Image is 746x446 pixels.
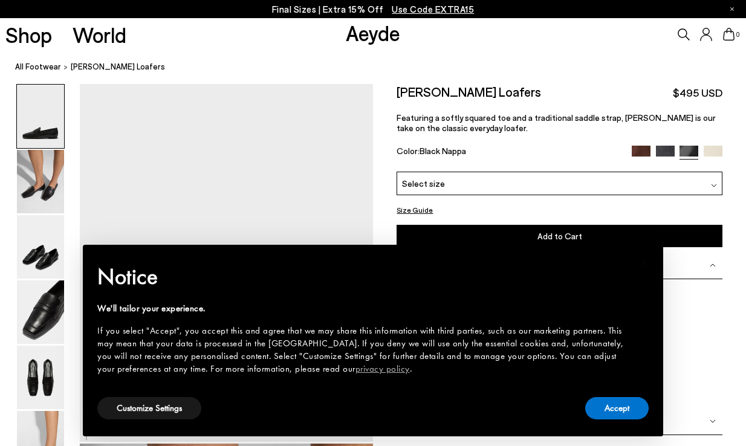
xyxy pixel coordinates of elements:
a: Shop [5,24,52,45]
button: Close this notice [629,248,658,277]
span: Add to Cart [537,231,582,241]
a: 0 [723,28,735,41]
span: Select size [402,177,445,190]
p: Featuring a softly squared toe and a traditional saddle strap, [PERSON_NAME] is our take on the c... [397,112,722,133]
button: Accept [585,397,649,419]
a: All Footwear [15,60,61,73]
div: We'll tailor your experience. [97,302,629,315]
a: privacy policy [355,363,410,375]
span: × [640,253,648,272]
span: [PERSON_NAME] Loafers [71,60,165,73]
img: Lana Moccasin Loafers - Image 1 [17,85,64,148]
img: Lana Moccasin Loafers - Image 3 [17,215,64,279]
img: Lana Moccasin Loafers - Image 2 [17,150,64,213]
span: 0 [735,31,741,38]
p: Final Sizes | Extra 15% Off [272,2,475,17]
a: World [73,24,126,45]
img: svg%3E [710,263,716,269]
img: svg%3E [711,183,717,189]
a: Aeyde [346,20,400,45]
button: Add to Cart [397,225,722,247]
h2: [PERSON_NAME] Loafers [397,84,541,99]
img: Lana Moccasin Loafers - Image 5 [17,346,64,409]
span: Navigate to /collections/ss25-final-sizes [392,4,474,15]
button: Customize Settings [97,397,201,419]
nav: breadcrumb [15,51,746,84]
div: Color: [397,146,621,160]
button: Size Guide [397,202,433,218]
span: Black Nappa [420,146,466,156]
img: Lana Moccasin Loafers - Image 4 [17,280,64,344]
img: svg%3E [710,418,716,424]
h2: Notice [97,261,629,292]
span: $495 USD [673,85,722,100]
div: If you select "Accept", you accept this and agree that we may share this information with third p... [97,325,629,375]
